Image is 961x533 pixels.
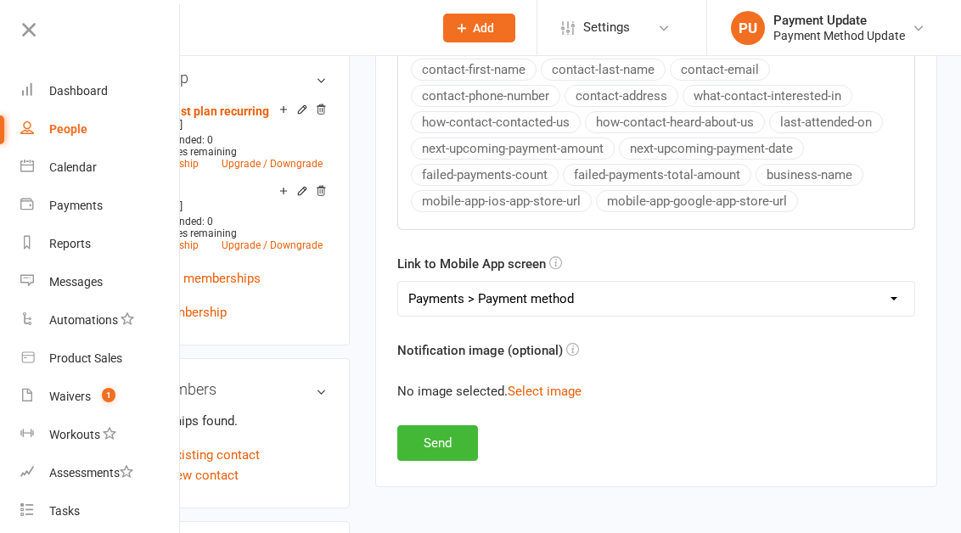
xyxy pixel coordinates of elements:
button: Select image [508,381,582,401]
a: Reports [20,225,181,263]
button: failed-payments-count [411,164,559,186]
div: Automations [49,313,118,327]
a: Workouts [20,416,181,454]
span: Attended: 0 [160,216,213,227]
div: Workouts [49,428,100,441]
div: No image selected. [397,381,915,401]
a: Upgrade / Downgrade [222,158,323,170]
button: how-contact-contacted-us [411,111,581,133]
a: Messages [20,263,181,301]
div: Assessments [49,466,133,480]
button: failed-payments-total-amount [563,164,751,186]
span: 1 [102,388,115,402]
div: Payment Method Update [773,28,905,43]
input: Search... [101,16,421,40]
div: Messages [49,275,103,289]
a: Calendar [20,149,181,187]
a: People [20,110,181,149]
label: Link to Mobile App screen [397,254,546,274]
a: Waivers 1 [20,378,181,416]
span: Settings [583,8,630,47]
button: contact-email [670,59,770,81]
div: Reports [49,237,91,250]
div: Payment Update [773,13,905,28]
a: Assessments [20,454,181,492]
button: business-name [756,164,863,186]
span: Add [473,21,494,35]
button: Add [443,14,515,42]
button: contact-phone-number [411,85,560,107]
button: contact-first-name [411,59,537,81]
button: next-upcoming-payment-amount [411,137,615,160]
button: what-contact-interested-in [683,85,852,107]
div: Dashboard [49,84,108,98]
button: last-attended-on [769,111,883,133]
a: Upgrade / Downgrade [222,239,323,251]
div: People [49,122,87,136]
button: how-contact-heard-about-us [585,111,765,133]
button: mobile-app-google-app-store-url [596,190,798,212]
div: — [103,199,327,213]
button: mobile-app-ios-app-store-url [411,190,592,212]
a: Product Sales [20,339,181,378]
div: Waivers [49,390,91,403]
p: No relationships found. [104,411,327,431]
div: Payments [49,199,103,212]
div: Product Sales [49,351,122,365]
div: PU [731,11,765,45]
a: Automations [20,301,181,339]
label: Notification image (optional) [397,340,563,361]
a: Book & Pay test plan recurring [107,104,269,118]
button: contact-address [565,85,678,107]
span: Attended: 0 [160,134,213,146]
h3: Membership [104,70,327,87]
a: Tasks [20,492,181,530]
h3: Family Members [104,381,327,398]
div: — [103,118,327,132]
button: Send [397,425,478,461]
div: Calendar [49,160,97,174]
button: next-upcoming-payment-date [619,137,804,160]
a: Payments [20,187,181,225]
a: Add link to existing contact [104,445,260,465]
button: contact-last-name [541,59,666,81]
a: Dashboard [20,72,181,110]
div: Tasks [49,504,80,518]
a: Show expired memberships [104,271,261,286]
